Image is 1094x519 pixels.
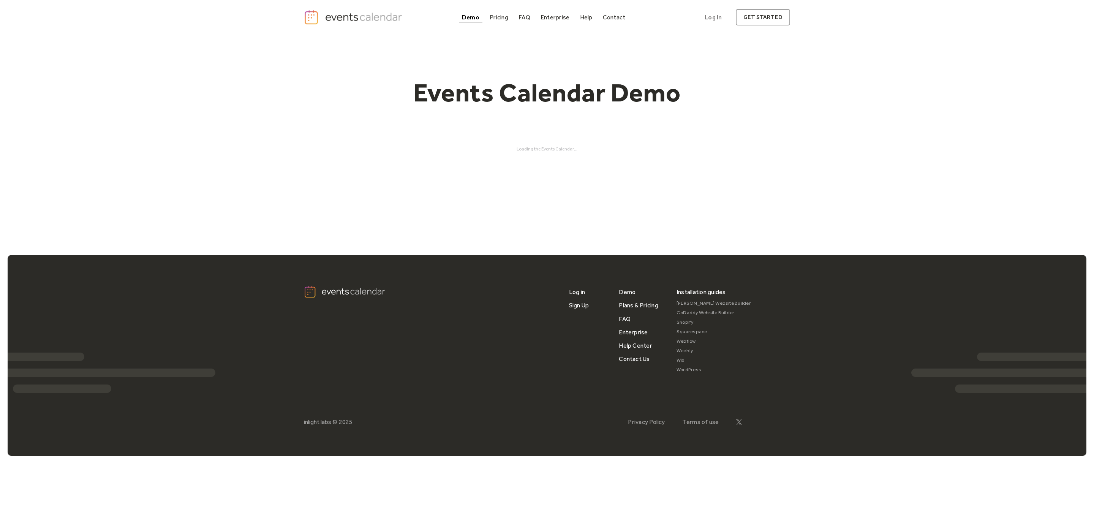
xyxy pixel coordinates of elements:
a: home [304,9,404,25]
a: Log in [569,285,585,299]
a: Help Center [619,339,652,352]
a: FAQ [619,312,631,326]
div: Contact [603,15,626,19]
a: FAQ [515,12,533,22]
a: Shopify [677,318,751,327]
a: Contact Us [619,352,650,366]
a: WordPress [677,365,751,375]
a: Enterprise [619,326,648,339]
a: Pricing [487,12,511,22]
div: Pricing [490,15,508,19]
div: Help [580,15,593,19]
a: Webflow [677,337,751,346]
a: Wix [677,356,751,365]
div: Enterprise [541,15,569,19]
a: Terms of use [682,418,719,426]
div: Loading the Events Calendar... [304,146,790,152]
a: Sign Up [569,299,589,312]
div: inlight labs © [304,418,337,426]
a: Privacy Policy [628,418,665,426]
a: Contact [600,12,629,22]
a: Log In [697,9,729,25]
div: 2025 [339,418,353,426]
a: Weebly [677,346,751,356]
a: Enterprise [538,12,572,22]
a: GoDaddy Website Builder [677,308,751,318]
a: Demo [459,12,482,22]
a: Plans & Pricing [619,299,658,312]
div: Demo [462,15,479,19]
a: [PERSON_NAME] Website Builder [677,299,751,308]
h1: Events Calendar Demo [401,77,693,108]
a: get started [736,9,790,25]
div: Installation guides [677,285,726,299]
a: Squarespace [677,327,751,337]
div: FAQ [519,15,530,19]
a: Help [577,12,596,22]
a: Demo [619,285,636,299]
